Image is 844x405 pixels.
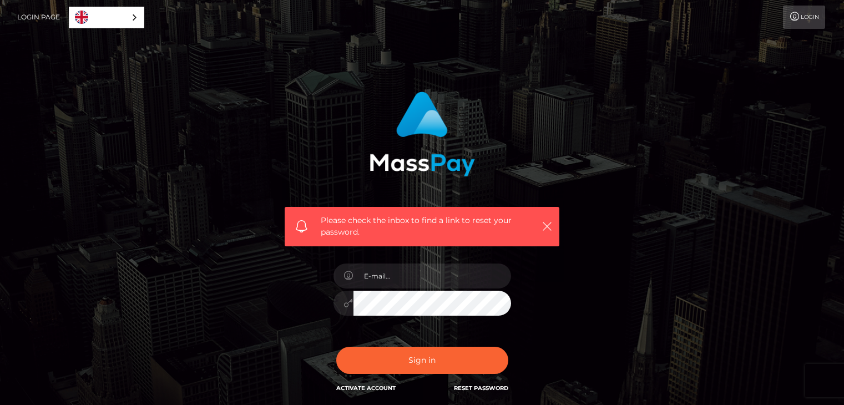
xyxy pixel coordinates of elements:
button: Sign in [336,347,508,374]
a: English [69,7,144,28]
a: Login Page [17,6,60,29]
input: E-mail... [353,264,511,288]
div: Language [69,7,144,28]
aside: Language selected: English [69,7,144,28]
a: Reset Password [454,384,508,392]
span: Please check the inbox to find a link to reset your password. [321,215,523,238]
a: Activate Account [336,384,396,392]
a: Login [783,6,825,29]
img: MassPay Login [370,92,475,176]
